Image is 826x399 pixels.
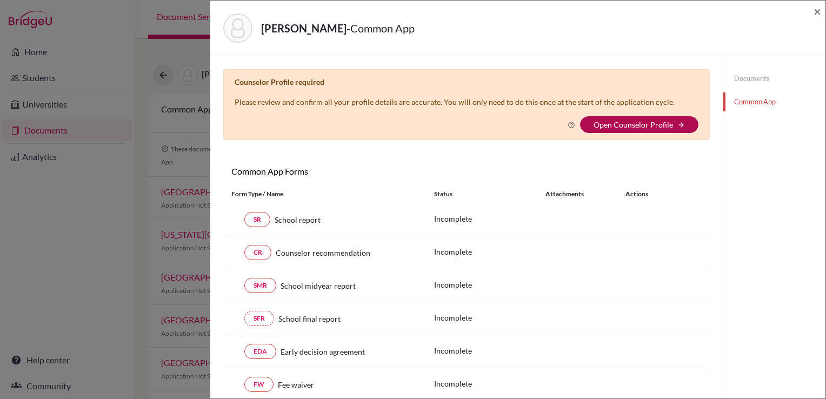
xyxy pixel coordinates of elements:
a: Documents [723,69,825,88]
a: Common App [723,92,825,111]
p: Please review and confirm all your profile details are accurate. You will only need to do this on... [235,96,675,108]
a: Open Counselor Profile [594,120,673,129]
div: Actions [612,189,680,199]
h6: Common App Forms [223,166,467,176]
p: Incomplete [434,213,545,224]
a: FW [244,377,274,392]
span: Early decision agreement [281,346,365,357]
div: Form Type / Name [223,189,426,199]
p: Incomplete [434,246,545,257]
b: Counselor Profile required [235,77,324,87]
a: SMR [244,278,276,293]
span: School report [275,214,321,225]
a: CR [244,245,271,260]
span: School final report [278,313,341,324]
p: Incomplete [434,378,545,389]
div: Status [434,189,545,199]
span: Fee waiver [278,379,314,390]
a: SR [244,212,270,227]
span: × [814,3,821,19]
p: Incomplete [434,312,545,323]
strong: [PERSON_NAME] [261,22,347,35]
p: Incomplete [434,279,545,290]
button: Open Counselor Profilearrow_forward [580,116,698,133]
span: School midyear report [281,280,356,291]
span: - Common App [347,22,415,35]
a: SFR [244,311,274,326]
p: Incomplete [434,345,545,356]
button: Close [814,5,821,18]
a: EDA [244,344,276,359]
span: Counselor recommendation [276,247,370,258]
i: arrow_forward [677,121,685,129]
div: Attachments [545,189,612,199]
